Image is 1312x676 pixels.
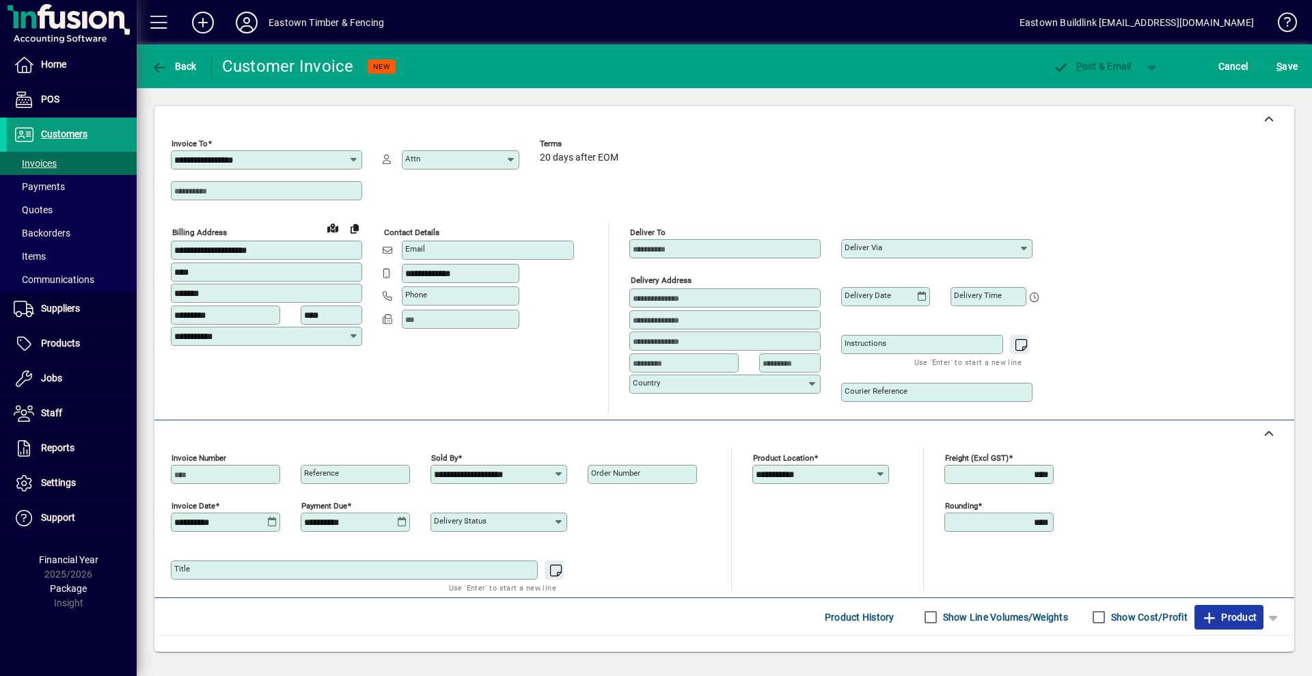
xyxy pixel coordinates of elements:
[151,61,197,72] span: Back
[7,221,137,245] a: Backorders
[41,477,76,488] span: Settings
[753,453,814,463] mat-label: Product location
[591,468,640,478] mat-label: Order number
[845,243,882,252] mat-label: Deliver via
[7,466,137,500] a: Settings
[7,198,137,221] a: Quotes
[41,94,59,105] span: POS
[7,245,137,268] a: Items
[1076,61,1082,72] span: P
[1218,55,1248,77] span: Cancel
[41,407,62,418] span: Staff
[1108,610,1188,624] label: Show Cost/Profit
[50,583,87,594] span: Package
[405,244,425,254] mat-label: Email
[914,354,1022,370] mat-hint: Use 'Enter' to start a new line
[819,605,900,630] button: Product History
[222,55,354,77] div: Customer Invoice
[137,54,212,79] app-page-header-button: Back
[7,396,137,431] a: Staff
[148,54,200,79] button: Back
[954,290,1002,300] mat-label: Delivery time
[7,501,137,535] a: Support
[405,154,420,163] mat-label: Attn
[41,373,62,383] span: Jobs
[1052,61,1132,72] span: ost & Email
[7,83,137,117] a: POS
[304,468,339,478] mat-label: Reference
[7,431,137,465] a: Reports
[633,378,660,388] mat-label: Country
[845,290,891,300] mat-label: Delivery date
[434,516,487,526] mat-label: Delivery status
[540,152,618,163] span: 20 days after EOM
[225,10,269,35] button: Profile
[1215,54,1252,79] button: Cancel
[431,453,458,463] mat-label: Sold by
[41,129,87,139] span: Customers
[7,48,137,82] a: Home
[41,512,75,523] span: Support
[1268,3,1295,47] a: Knowledge Base
[14,228,70,239] span: Backorders
[845,338,886,348] mat-label: Instructions
[630,228,666,237] mat-label: Deliver To
[301,501,347,511] mat-label: Payment due
[405,290,427,299] mat-label: Phone
[940,610,1068,624] label: Show Line Volumes/Weights
[7,152,137,175] a: Invoices
[1276,61,1282,72] span: S
[1273,54,1301,79] button: Save
[7,292,137,326] a: Suppliers
[174,564,190,573] mat-label: Title
[825,606,894,628] span: Product History
[41,338,80,349] span: Products
[7,268,137,291] a: Communications
[14,251,46,262] span: Items
[14,274,94,285] span: Communications
[7,362,137,396] a: Jobs
[1020,12,1254,33] div: Eastown Buildlink [EMAIL_ADDRESS][DOMAIN_NAME]
[14,181,65,192] span: Payments
[1276,55,1298,77] span: ave
[39,554,98,565] span: Financial Year
[172,501,215,511] mat-label: Invoice date
[449,580,556,595] mat-hint: Use 'Enter' to start a new line
[181,10,225,35] button: Add
[41,303,80,314] span: Suppliers
[1045,54,1138,79] button: Post & Email
[344,217,366,239] button: Copy to Delivery address
[7,327,137,361] a: Products
[41,59,66,70] span: Home
[14,158,57,169] span: Invoices
[373,62,390,71] span: NEW
[540,139,622,148] span: Terms
[7,175,137,198] a: Payments
[845,386,907,396] mat-label: Courier Reference
[945,501,978,511] mat-label: Rounding
[1194,605,1263,630] button: Product
[41,442,74,453] span: Reports
[172,139,208,148] mat-label: Invoice To
[945,453,1009,463] mat-label: Freight (excl GST)
[14,204,53,215] span: Quotes
[322,217,344,239] a: View on map
[269,12,384,33] div: Eastown Timber & Fencing
[1201,606,1257,628] span: Product
[172,453,226,463] mat-label: Invoice number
